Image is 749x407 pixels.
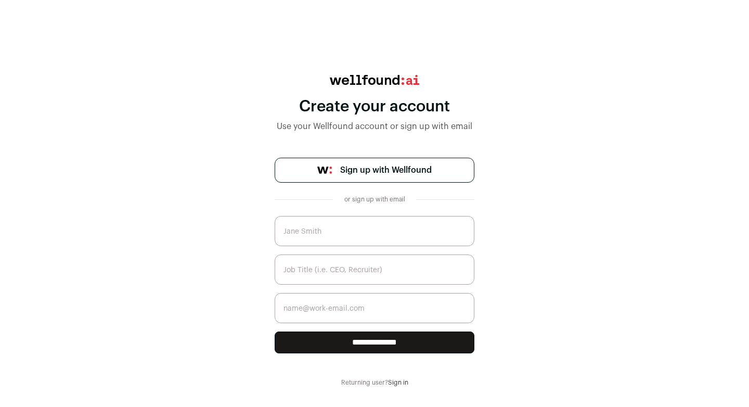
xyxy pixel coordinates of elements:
input: Jane Smith [275,216,474,246]
img: wellfound:ai [330,75,419,85]
a: Sign up with Wellfound [275,158,474,183]
div: Returning user? [275,378,474,387]
div: Use your Wellfound account or sign up with email [275,120,474,133]
span: Sign up with Wellfound [340,164,432,176]
div: or sign up with email [341,195,408,203]
input: name@work-email.com [275,293,474,323]
input: Job Title (i.e. CEO, Recruiter) [275,255,474,285]
a: Sign in [388,379,408,386]
img: wellfound-symbol-flush-black-fb3c872781a75f747ccb3a119075da62bfe97bd399995f84a933054e44a575c4.png [317,167,332,174]
div: Create your account [275,97,474,116]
